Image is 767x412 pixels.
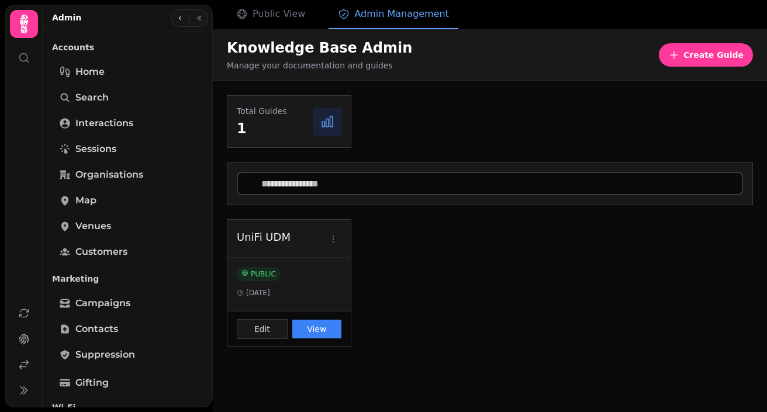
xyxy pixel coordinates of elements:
p: Marketing [52,268,203,289]
p: 1 [237,119,287,138]
h1: Knowledge Base Admin [227,39,412,57]
span: PUBLIC [237,267,281,281]
span: Home [75,65,105,79]
span: Admin Management [354,7,448,21]
span: Map [75,193,96,207]
span: Customers [75,245,127,259]
button: View [292,320,342,338]
span: Campaigns [75,296,130,310]
span: Suppression [75,348,135,362]
span: Venues [75,219,111,233]
a: Map [52,189,203,212]
button: Create Guide [659,43,753,67]
a: Customers [52,240,203,264]
span: [DATE] [246,288,270,297]
p: Accounts [52,37,203,58]
p: Total Guides [237,105,287,117]
span: Contacts [75,322,118,336]
span: Search [75,91,109,105]
span: Public View [253,7,305,21]
a: Contacts [52,317,203,341]
span: Sessions [75,142,116,156]
button: Edit [237,319,288,339]
a: Home [52,60,203,84]
a: Sessions [52,137,203,161]
p: Manage your documentation and guides [227,60,412,71]
span: Gifting [75,376,109,390]
a: Search [52,86,203,109]
span: Organisations [75,168,143,182]
a: Interactions [52,112,203,135]
a: Campaigns [52,292,203,315]
a: Gifting [52,371,203,394]
h3: UniFi UDM [237,229,325,245]
a: Suppression [52,343,203,366]
a: Venues [52,214,203,238]
h2: Admin [52,12,81,23]
a: Organisations [52,163,203,186]
span: Create Guide [683,51,744,59]
span: Interactions [75,116,133,130]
